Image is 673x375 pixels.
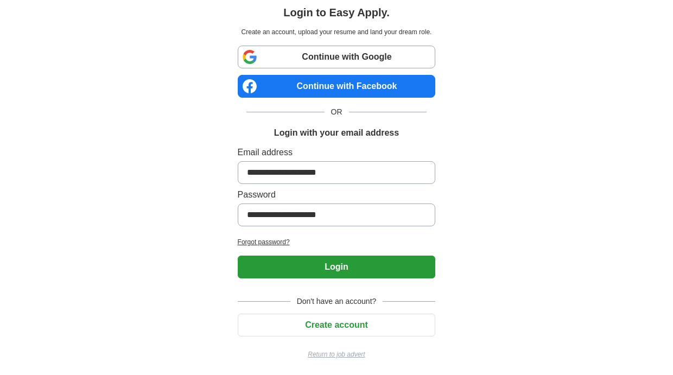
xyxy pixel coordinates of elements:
[290,296,383,307] span: Don't have an account?
[238,237,436,247] a: Forgot password?
[238,75,436,98] a: Continue with Facebook
[283,4,390,21] h1: Login to Easy Apply.
[238,320,436,329] a: Create account
[238,188,436,201] label: Password
[325,106,349,118] span: OR
[274,126,399,139] h1: Login with your email address
[240,27,434,37] p: Create an account, upload your resume and land your dream role.
[238,314,436,336] button: Create account
[238,349,436,359] a: Return to job advert
[238,256,436,278] button: Login
[238,146,436,159] label: Email address
[238,46,436,68] a: Continue with Google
